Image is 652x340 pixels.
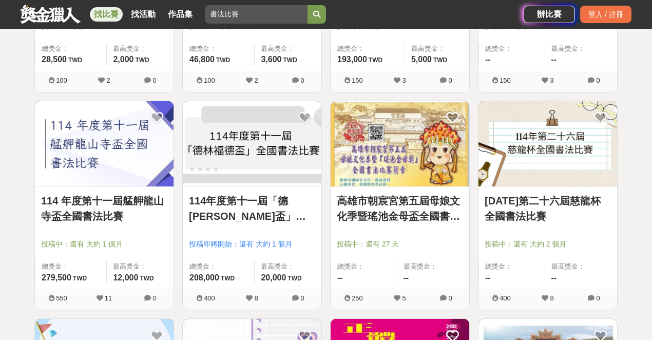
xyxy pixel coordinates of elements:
[337,55,367,64] span: 193,000
[337,261,391,272] span: 總獎金：
[261,273,286,282] span: 20,000
[127,7,160,22] a: 找活動
[331,101,469,187] a: Cover Image
[287,275,301,282] span: TWD
[596,77,600,84] span: 0
[113,273,138,282] span: 12,000
[551,55,557,64] span: --
[551,273,557,282] span: --
[106,77,110,84] span: 2
[254,294,258,302] span: 8
[478,101,617,187] img: Cover Image
[337,193,463,224] a: 高雄市朝宸宮第五屆母娘文化季暨瑤池金母盃全國書法比賽
[189,55,215,64] span: 46,800
[411,44,463,54] span: 最高獎金：
[478,101,617,187] a: Cover Image
[205,5,308,24] input: 2025「洗手新日常：全民 ALL IN」洗手歌全台徵選
[448,294,452,302] span: 0
[189,273,219,282] span: 208,000
[113,44,167,54] span: 最高獎金：
[164,7,197,22] a: 作品集
[189,44,248,54] span: 總獎金：
[113,261,167,272] span: 最高獎金：
[189,193,315,224] a: 114年度第十一屆「德[PERSON_NAME]盃」全國書法比賽
[404,273,409,282] span: --
[485,239,611,250] span: 投稿中：還有 大約 2 個月
[352,77,363,84] span: 150
[551,261,611,272] span: 最高獎金：
[404,261,464,272] span: 最高獎金：
[402,294,406,302] span: 5
[550,77,553,84] span: 3
[204,77,215,84] span: 100
[485,193,611,224] a: [DATE]第二十六屆慈龍杯全國書法比賽
[485,44,539,54] span: 總獎金：
[113,55,133,64] span: 2,000
[300,77,304,84] span: 0
[41,239,167,250] span: 投稿中：還有 大約 1 個月
[73,275,87,282] span: TWD
[500,77,511,84] span: 150
[433,56,447,64] span: TWD
[68,56,82,64] span: TWD
[90,7,123,22] a: 找比賽
[596,294,600,302] span: 0
[261,55,281,64] span: 3,600
[337,273,343,282] span: --
[152,294,156,302] span: 0
[580,6,631,23] div: 登入 / 註冊
[261,44,315,54] span: 最高獎金：
[189,261,248,272] span: 總獎金：
[41,193,167,224] a: 114 年度第十一屆艋舺龍山寺盃全國書法比賽
[140,275,154,282] span: TWD
[261,261,315,272] span: 最高獎金：
[204,294,215,302] span: 400
[183,101,321,187] a: Cover Image
[136,56,149,64] span: TWD
[402,77,406,84] span: 3
[331,101,469,187] img: Cover Image
[56,77,67,84] span: 100
[411,55,432,64] span: 5,000
[216,56,230,64] span: TWD
[485,261,539,272] span: 總獎金：
[524,6,575,23] a: 辦比賽
[254,77,258,84] span: 2
[300,294,304,302] span: 0
[105,294,112,302] span: 11
[183,101,321,187] img: Cover Image
[35,101,174,187] a: Cover Image
[35,101,174,187] img: Cover Image
[283,56,297,64] span: TWD
[56,294,67,302] span: 550
[485,55,491,64] span: --
[42,273,71,282] span: 279,500
[551,44,611,54] span: 最高獎金：
[369,56,382,64] span: TWD
[152,77,156,84] span: 0
[42,44,100,54] span: 總獎金：
[550,294,553,302] span: 8
[352,294,363,302] span: 250
[189,239,315,250] span: 投稿即將開始：還有 大約 1 個月
[221,275,235,282] span: TWD
[337,44,398,54] span: 總獎金：
[42,55,67,64] span: 28,500
[42,261,100,272] span: 總獎金：
[448,77,452,84] span: 0
[500,294,511,302] span: 400
[337,239,463,250] span: 投稿中：還有 27 天
[485,273,491,282] span: --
